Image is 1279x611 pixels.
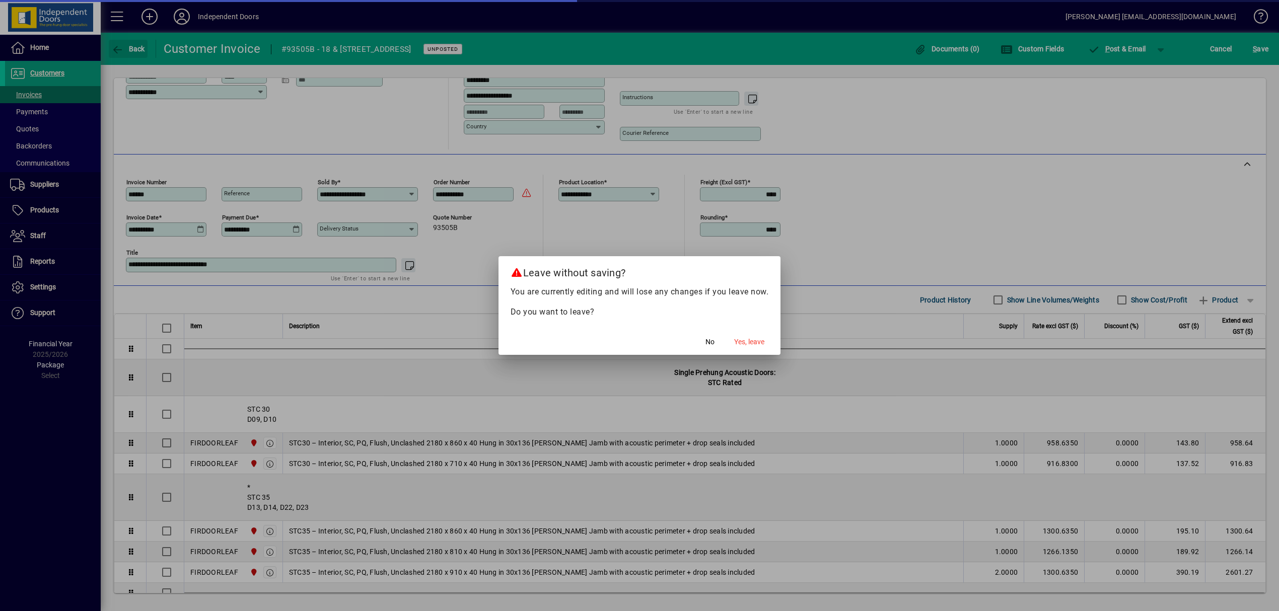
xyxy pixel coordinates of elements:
p: You are currently editing and will lose any changes if you leave now. [511,286,769,298]
button: No [694,333,726,351]
p: Do you want to leave? [511,306,769,318]
span: No [705,337,715,347]
span: Yes, leave [734,337,764,347]
button: Yes, leave [730,333,768,351]
h2: Leave without saving? [499,256,781,285]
